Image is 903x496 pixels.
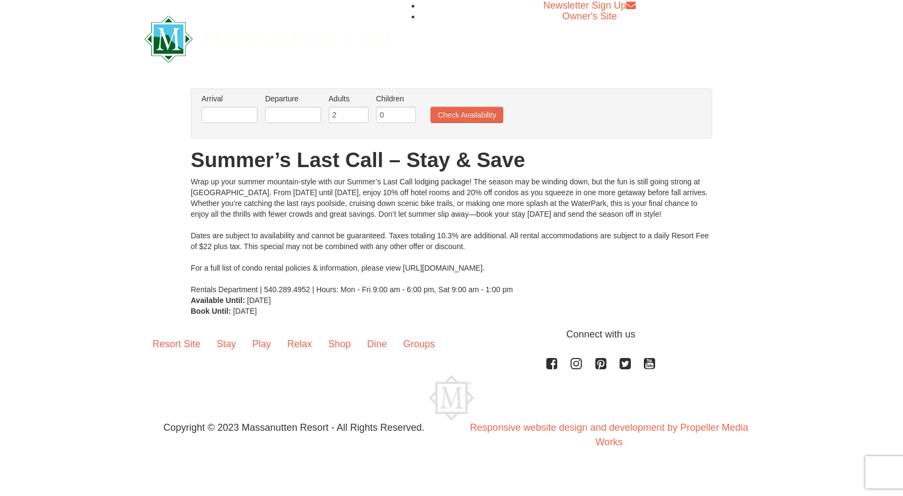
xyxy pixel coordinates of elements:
[191,296,245,305] strong: Available Until:
[202,93,258,104] label: Arrival
[191,307,231,315] strong: Book Until:
[144,25,391,50] a: Massanutten Resort
[191,149,712,171] h1: Summer’s Last Call – Stay & Save
[279,327,320,361] a: Relax
[144,16,391,63] img: Massanutten Resort Logo
[247,296,271,305] span: [DATE]
[395,327,443,361] a: Groups
[430,107,503,123] button: Check Availability
[265,93,321,104] label: Departure
[144,327,759,342] p: Connect with us
[191,176,712,295] div: Wrap up your summer mountain-style with our Summer’s Last Call lodging package! The season may be...
[144,327,209,361] a: Resort Site
[376,93,416,104] label: Children
[429,375,474,421] img: Massanutten Resort Logo
[209,327,244,361] a: Stay
[233,307,257,315] span: [DATE]
[470,422,748,447] a: Responsive website design and development by Propeller Media Works
[136,421,451,435] p: Copyright © 2023 Massanutten Resort - All Rights Reserved.
[329,93,369,104] label: Adults
[320,327,359,361] a: Shop
[562,11,617,22] a: Owner's Site
[359,327,395,361] a: Dine
[244,327,279,361] a: Play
